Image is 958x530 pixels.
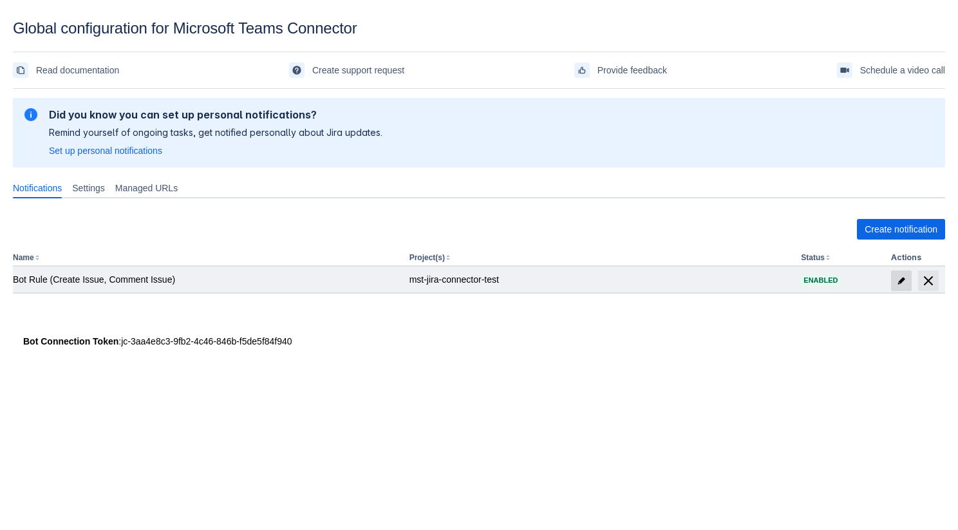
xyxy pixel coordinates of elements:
span: information [23,107,39,122]
button: Create notification [857,219,945,240]
button: Project(s) [409,253,445,262]
span: Schedule a video call [860,60,945,80]
span: edit [896,276,906,286]
span: Notifications [13,182,62,194]
span: Settings [72,182,105,194]
div: Global configuration for Microsoft Teams Connector [13,19,945,37]
div: Bot Rule (Create Issue, Comment Issue) [13,273,399,286]
a: Set up personal notifications [49,144,162,157]
a: Read documentation [13,60,119,80]
a: Create support request [289,60,404,80]
span: Create notification [865,219,937,240]
strong: Bot Connection Token [23,336,118,346]
span: videoCall [840,65,850,75]
span: Provide feedback [597,60,667,80]
div: mst-jira-connector-test [409,273,791,286]
span: Create support request [312,60,404,80]
span: delete [921,273,936,289]
a: Schedule a video call [837,60,945,80]
div: : jc-3aa4e8c3-9fb2-4c46-846b-f5de5f84f940 [23,335,935,348]
span: Managed URLs [115,182,178,194]
p: Remind yourself of ongoing tasks, get notified personally about Jira updates. [49,126,382,139]
span: documentation [15,65,26,75]
span: feedback [577,65,587,75]
a: Provide feedback [574,60,667,80]
th: Actions [886,250,945,267]
button: Status [801,253,825,262]
span: support [292,65,302,75]
h2: Did you know you can set up personal notifications? [49,108,382,121]
button: Name [13,253,34,262]
span: Enabled [801,277,840,284]
span: Read documentation [36,60,119,80]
